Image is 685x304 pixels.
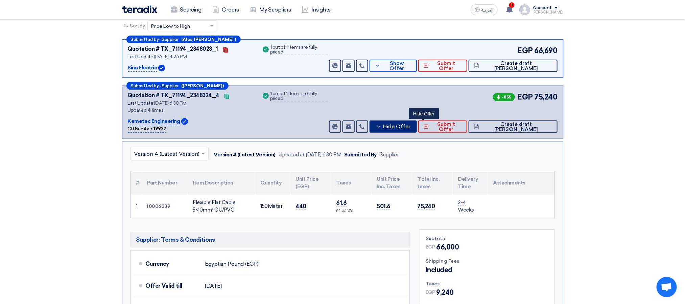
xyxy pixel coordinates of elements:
[158,65,165,71] img: Verified Account
[430,122,462,132] span: Submit Offer
[533,5,552,11] div: Account
[205,258,259,270] div: Egyptian Pound (EGP)
[131,84,159,88] span: Submitted by
[426,258,549,265] div: Shipping Fees
[533,10,563,14] div: [PERSON_NAME]
[534,91,557,103] span: 75,240
[214,151,276,159] div: Version 4 (Latest Version)
[471,4,498,15] button: العربية
[377,203,391,210] span: 501.6
[182,84,224,88] b: ([PERSON_NAME])
[657,277,677,297] div: Open chat
[154,100,187,106] span: [DATE] 6:30 PM
[128,54,153,60] span: Last Update
[336,199,347,207] span: 61.6
[128,45,218,53] div: Quotation # TX_71194_2348023_1
[162,37,179,42] span: Supplier
[296,203,307,210] span: 440
[426,289,435,296] span: EGP
[128,125,166,133] div: CR Number :
[426,265,452,275] span: Included
[165,2,207,17] a: Sourcing
[182,37,236,42] b: (Alaa [PERSON_NAME] )
[519,4,530,15] img: profile_test.png
[458,199,474,214] span: 2-4 Weeks
[181,118,188,125] img: Verified Account
[207,2,244,17] a: Orders
[193,199,250,214] div: Flexible Flat Cable 5×10mm² CU/PVC
[436,287,454,298] span: 9,240
[453,171,488,195] th: Delivery Time
[534,45,557,56] span: 66,690
[131,171,142,195] th: #
[154,54,187,60] span: [DATE] 4:26 PM
[128,91,220,100] div: Quotation # TX_71194_2348324_4
[331,171,372,195] th: Taxes
[509,2,515,8] span: 1
[418,203,435,210] span: 75,240
[131,37,159,42] span: Submitted by
[481,122,552,132] span: Create draft [PERSON_NAME]
[418,121,467,133] button: Submit Offer
[430,61,462,71] span: Submit Offer
[130,22,145,29] span: Sort By
[409,108,439,119] div: Hide Offer
[469,121,557,133] button: Create draft [PERSON_NAME]
[518,45,533,56] span: EGP
[128,107,253,114] div: Updated 4 times
[162,84,179,88] span: Supplier
[261,203,268,209] span: 150
[255,171,290,195] th: Quantity
[128,100,153,106] span: Last Update
[488,171,554,195] th: Attachments
[153,126,166,132] b: 19922
[270,91,328,102] div: 1 out of 1 items are fully priced
[481,8,494,13] span: العربية
[383,124,410,129] span: Hide Offer
[128,64,157,72] p: Sina Electric
[142,195,188,218] td: 10006339
[481,61,552,71] span: Create draft [PERSON_NAME]
[372,171,412,195] th: Unit Price Inc. Taxes
[412,171,453,195] th: Total Inc. taxes
[382,61,411,71] span: Show Offer
[142,171,188,195] th: Part Number
[244,2,297,17] a: My Suppliers
[131,195,142,218] td: 1
[151,23,190,30] span: Price Low to High
[426,235,549,242] div: Subtotal
[344,151,377,159] div: Submitted By
[380,151,399,159] div: Supplier
[418,60,467,72] button: Submit Offer
[128,117,180,126] p: Kemetec Engineering
[131,232,410,247] h5: Supplier: Terms & Conditions
[290,171,331,195] th: Unit Price (EGP)
[126,82,229,90] div: –
[426,280,549,287] div: Taxes
[205,283,222,289] span: [DATE]
[493,93,515,101] span: -855
[297,2,336,17] a: Insights
[255,195,290,218] td: Meter
[188,171,255,195] th: Item Description
[370,121,417,133] button: Hide Offer
[370,60,417,72] button: Show Offer
[146,278,200,294] div: Offer Valid till
[126,36,241,43] div: –
[122,5,157,13] img: Teradix logo
[426,243,435,251] span: EGP
[336,208,366,214] div: (14 %) VAT
[146,256,200,272] div: Currency
[469,60,557,72] button: Create draft [PERSON_NAME]
[270,45,328,55] div: 1 out of 1 items are fully priced
[518,91,533,103] span: EGP
[436,242,459,252] span: 66,000
[278,151,341,159] div: Updated at [DATE] 6:30 PM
